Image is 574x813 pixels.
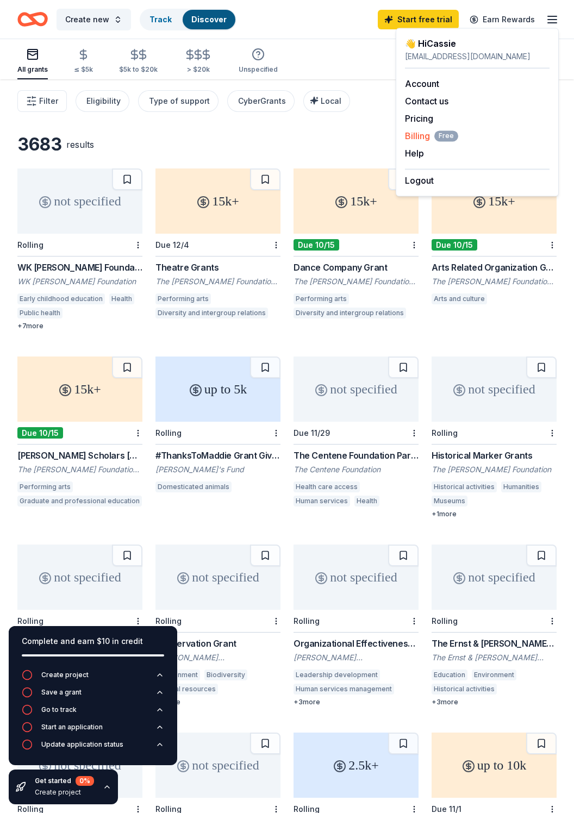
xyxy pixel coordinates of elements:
[39,95,58,108] span: Filter
[17,427,63,439] div: Due 10/15
[155,357,280,422] div: up to 5k
[432,168,557,308] a: 15k+Due 10/15Arts Related Organization GrantThe [PERSON_NAME] Foundation, Inc.Arts and culture
[155,464,280,475] div: [PERSON_NAME]'s Fund
[22,704,164,722] button: Go to track
[238,95,286,108] div: CyberGrants
[17,168,142,234] div: not specified
[294,637,419,650] div: Organizational Effectiveness Grant
[405,147,424,160] button: Help
[41,740,123,749] div: Update application status
[17,293,105,304] div: Early childhood education
[17,276,142,287] div: WK [PERSON_NAME] Foundation
[294,428,330,437] div: Due 11/29
[155,276,280,287] div: The [PERSON_NAME] Foundation, Inc.
[17,261,142,274] div: WK [PERSON_NAME] Foundation Grant
[432,293,487,304] div: Arts and culture
[501,481,541,492] div: Humanities
[155,240,189,249] div: Due 12/4
[76,90,129,112] button: Eligibility
[109,293,134,304] div: Health
[17,449,142,462] div: [PERSON_NAME] Scholars [PERSON_NAME]
[432,510,557,518] div: + 1 more
[155,168,280,234] div: 15k+
[432,239,477,251] div: Due 10/15
[432,496,467,506] div: Museums
[138,90,219,112] button: Type of support
[41,705,77,714] div: Go to track
[294,684,394,695] div: Human services management
[17,134,62,155] div: 3683
[155,637,280,650] div: Conservation Grant
[227,90,295,112] button: CyberGrants
[432,733,557,798] div: up to 10k
[294,276,419,287] div: The [PERSON_NAME] Foundation, Inc.
[463,10,541,29] a: Earn Rewards
[155,168,280,322] a: 15k+Due 12/4Theatre GrantsThe [PERSON_NAME] Foundation, Inc.Performing artsDiversity and intergro...
[294,464,419,475] div: The Centene Foundation
[155,357,280,496] a: up to 5kRolling#ThanksToMaddie Grant Giveaways[PERSON_NAME]'s FundDomesticated animals
[155,293,211,304] div: Performing arts
[294,496,350,506] div: Human services
[294,670,380,680] div: Leadership development
[432,261,557,274] div: Arts Related Organization Grant
[41,688,82,697] div: Save a grant
[294,168,419,234] div: 15k+
[17,616,43,626] div: Rolling
[17,545,142,706] a: not specifiedRollingPublic Welfare Foundation GrantPublic Welfare FoundationJustice rightsCrime p...
[294,308,406,318] div: Diversity and intergroup relations
[239,65,278,74] div: Unspecified
[432,464,557,475] div: The [PERSON_NAME] Foundation
[66,138,94,151] div: results
[17,481,73,492] div: Performing arts
[405,113,433,124] a: Pricing
[294,239,339,251] div: Due 10/15
[57,9,131,30] button: Create new
[17,65,48,74] div: All grants
[155,698,280,706] div: + 1 more
[432,428,458,437] div: Rolling
[35,776,94,786] div: Get started
[432,670,467,680] div: Education
[155,308,268,318] div: Diversity and intergroup relations
[432,357,557,518] a: not specifiedRollingHistorical Marker GrantsThe [PERSON_NAME] FoundationHistorical activitiesHuma...
[294,481,360,492] div: Health care access
[155,684,218,695] div: Natural resources
[294,261,419,274] div: Dance Company Grant
[294,733,419,798] div: 2.5k+
[405,95,448,108] button: Contact us
[155,449,280,462] div: #ThanksToMaddie Grant Giveaways
[74,65,93,74] div: ≤ $5k
[155,652,280,663] div: [PERSON_NAME] [PERSON_NAME] Foundation
[22,687,164,704] button: Save a grant
[17,43,48,79] button: All grants
[155,616,182,626] div: Rolling
[432,357,557,422] div: not specified
[239,43,278,79] button: Unspecified
[294,652,419,663] div: [PERSON_NAME] [PERSON_NAME] Foundation
[119,65,158,74] div: $5k to $20k
[17,357,142,510] a: 15k+Due 10/15[PERSON_NAME] Scholars [PERSON_NAME]The [PERSON_NAME] Foundation, Inc.Performing art...
[405,78,439,89] a: Account
[155,481,232,492] div: Domesticated animals
[472,670,516,680] div: Environment
[41,671,89,679] div: Create project
[155,261,280,274] div: Theatre Grants
[432,616,458,626] div: Rolling
[294,293,349,304] div: Performing arts
[74,44,93,79] button: ≤ $5k
[17,496,142,506] div: Graduate and professional education
[17,90,67,112] button: Filter
[41,723,103,731] div: Start an application
[432,481,497,492] div: Historical activities
[17,168,142,330] a: not specifiedRollingWK [PERSON_NAME] Foundation GrantWK [PERSON_NAME] FoundationEarly childhood e...
[294,449,419,462] div: The Centene Foundation Partners Program
[294,698,419,706] div: + 3 more
[405,129,458,142] span: Billing
[432,276,557,287] div: The [PERSON_NAME] Foundation, Inc.
[155,733,280,798] div: not specified
[432,698,557,706] div: + 3 more
[17,322,142,330] div: + 7 more
[294,545,419,706] a: not specifiedRollingOrganizational Effectiveness Grant[PERSON_NAME] [PERSON_NAME] FoundationLeade...
[17,357,142,422] div: 15k+
[76,776,94,786] div: 0 %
